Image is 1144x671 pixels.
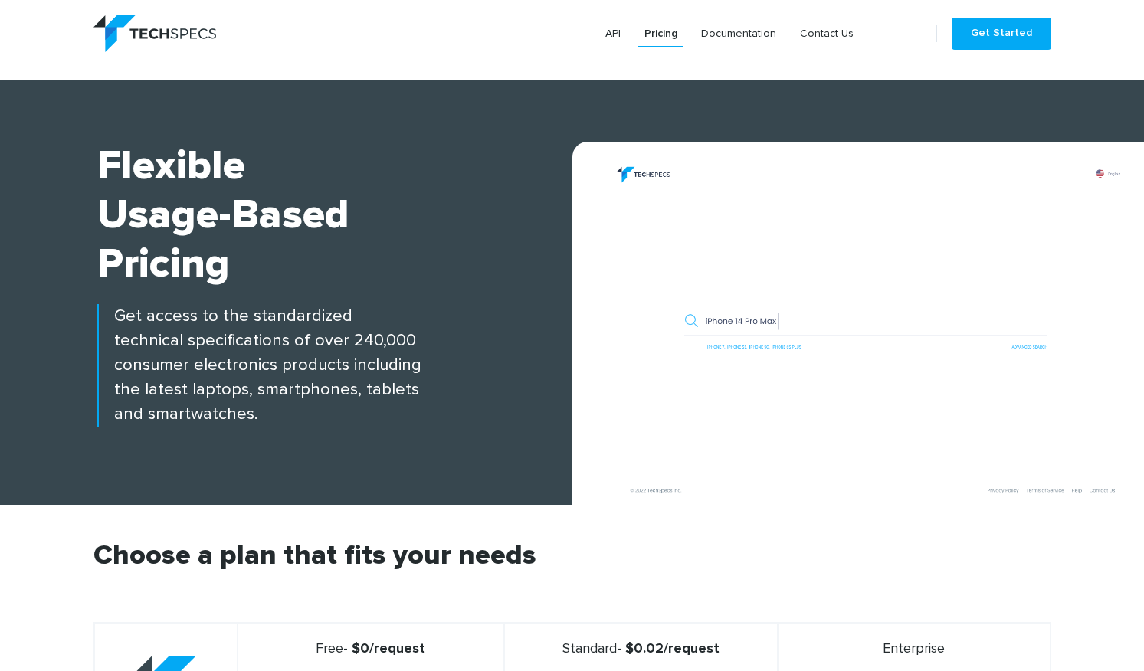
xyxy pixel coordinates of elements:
[562,642,617,656] span: Standard
[883,642,945,656] span: Enterprise
[638,20,683,47] a: Pricing
[244,640,497,657] strong: - $0/request
[316,642,343,656] span: Free
[695,20,782,47] a: Documentation
[93,15,216,52] img: logo
[511,640,771,657] strong: - $0.02/request
[97,142,572,289] h1: Flexible Usage-based Pricing
[599,20,627,47] a: API
[93,542,1051,622] h2: Choose a plan that fits your needs
[794,20,860,47] a: Contact Us
[97,304,572,427] p: Get access to the standardized technical specifications of over 240,000 consumer electronics prod...
[952,18,1051,50] a: Get Started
